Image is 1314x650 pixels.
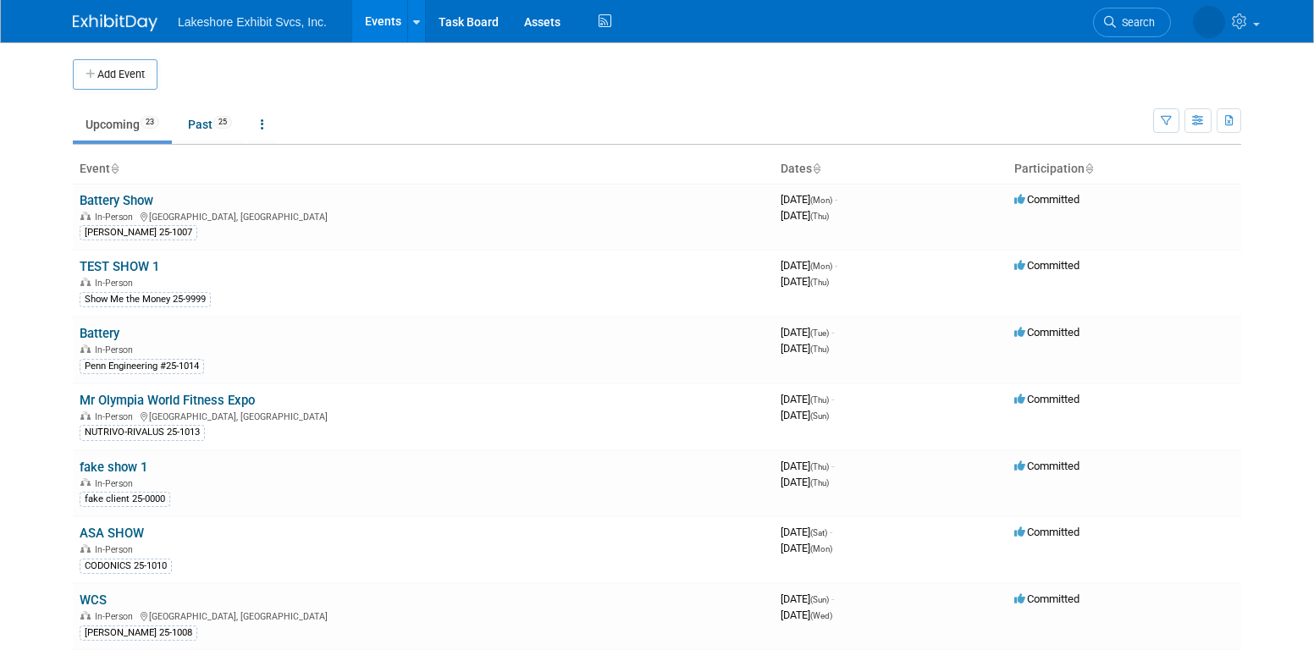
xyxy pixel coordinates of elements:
[80,344,91,353] img: In-Person Event
[141,116,159,129] span: 23
[73,14,157,31] img: ExhibitDay
[1093,8,1171,37] a: Search
[1014,326,1079,339] span: Committed
[95,278,138,289] span: In-Person
[781,342,829,355] span: [DATE]
[1014,526,1079,538] span: Committed
[810,462,829,471] span: (Thu)
[810,196,832,205] span: (Mon)
[95,411,138,422] span: In-Person
[80,225,197,240] div: [PERSON_NAME] 25-1007
[95,611,138,622] span: In-Person
[810,212,829,221] span: (Thu)
[781,326,834,339] span: [DATE]
[781,476,829,488] span: [DATE]
[810,478,829,487] span: (Thu)
[810,395,829,405] span: (Thu)
[781,259,837,272] span: [DATE]
[80,611,91,620] img: In-Person Event
[812,162,820,175] a: Sort by Start Date
[73,155,774,184] th: Event
[781,592,834,605] span: [DATE]
[80,478,91,487] img: In-Person Event
[80,409,767,422] div: [GEOGRAPHIC_DATA], [GEOGRAPHIC_DATA]
[1008,155,1241,184] th: Participation
[80,425,205,440] div: NUTRIVO-RIVALUS 25-1013
[1193,6,1225,38] img: MICHELLE MOYA
[781,409,829,421] span: [DATE]
[95,478,138,489] span: In-Person
[80,359,204,374] div: Penn Engineering #25-1014
[175,108,245,140] a: Past25
[810,528,827,537] span: (Sat)
[80,625,197,641] div: [PERSON_NAME] 25-1008
[110,162,119,175] a: Sort by Event Name
[80,609,767,622] div: [GEOGRAPHIC_DATA], [GEOGRAPHIC_DATA]
[781,209,829,222] span: [DATE]
[831,592,834,605] span: -
[1014,460,1079,472] span: Committed
[80,526,144,541] a: ASA SHOW
[80,460,147,475] a: fake show 1
[1014,592,1079,605] span: Committed
[80,292,211,307] div: Show Me the Money 25-9999
[781,609,832,621] span: [DATE]
[80,492,170,507] div: fake client 25-0000
[1014,259,1079,272] span: Committed
[781,275,829,288] span: [DATE]
[73,108,172,140] a: Upcoming23
[831,326,834,339] span: -
[1014,193,1079,206] span: Committed
[830,526,832,538] span: -
[80,326,119,341] a: Battery
[810,262,832,271] span: (Mon)
[810,595,829,604] span: (Sun)
[80,259,159,274] a: TEST SHOW 1
[810,411,829,421] span: (Sun)
[781,460,834,472] span: [DATE]
[95,544,138,555] span: In-Person
[213,116,232,129] span: 25
[80,559,172,574] div: CODONICS 25-1010
[80,592,107,608] a: WCS
[835,193,837,206] span: -
[80,544,91,553] img: In-Person Event
[810,278,829,287] span: (Thu)
[810,328,829,338] span: (Tue)
[80,212,91,220] img: In-Person Event
[80,393,255,408] a: Mr Olympia World Fitness Expo
[810,544,832,554] span: (Mon)
[810,344,829,354] span: (Thu)
[80,278,91,286] img: In-Person Event
[1116,16,1155,29] span: Search
[80,209,767,223] div: [GEOGRAPHIC_DATA], [GEOGRAPHIC_DATA]
[95,344,138,355] span: In-Person
[80,193,153,208] a: Battery Show
[95,212,138,223] span: In-Person
[781,542,832,554] span: [DATE]
[774,155,1008,184] th: Dates
[781,393,834,405] span: [DATE]
[810,611,832,620] span: (Wed)
[781,526,832,538] span: [DATE]
[1014,393,1079,405] span: Committed
[781,193,837,206] span: [DATE]
[835,259,837,272] span: -
[1085,162,1093,175] a: Sort by Participation Type
[831,460,834,472] span: -
[831,393,834,405] span: -
[73,59,157,90] button: Add Event
[80,411,91,420] img: In-Person Event
[178,15,327,29] span: Lakeshore Exhibit Svcs, Inc.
